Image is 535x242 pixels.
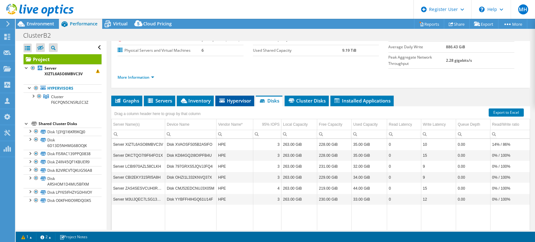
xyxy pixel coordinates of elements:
td: Column Device Name, Value Disk 797GRXS5JQVJJFQ4 [165,161,217,172]
td: Column Local Capacity, Value 263.00 GiB [281,161,317,172]
td: Column Queue Depth, Filter cell [456,130,490,138]
td: Column Read Latency, Value 0 [387,150,421,161]
a: Share [444,19,469,29]
td: Column Write Latency, Value 15 [421,183,456,194]
a: Hypervisors [24,84,102,92]
td: Column Used Capacity, Value 44.00 GiB [351,183,387,194]
td: Column Server Name(s), Value Server CBI2EKY315RI5A8H [112,172,165,183]
b: 213.00 GiB [342,37,361,42]
td: Column Device Name, Value Disk YYBFFHIHGQ61U14F [165,194,217,205]
td: Column Read/Write ratio, Value 14% / 86% [490,139,530,150]
span: Performance [70,21,97,27]
td: Column Used Capacity, Value 34.00 GiB [351,172,387,183]
a: Disk Z4IIV45QF1KBUER9 [24,158,102,166]
label: Physical Servers and Virtual Machines [118,47,202,54]
span: Installed Applications [333,97,391,104]
div: Queue Depth [458,121,480,128]
td: Column Read/Write ratio, Value 0% / 100% [490,161,530,172]
td: Column Server Name(s), Value Server XIZTL6ASO8MBVC3V [112,139,165,150]
a: Disk LPY65IFHZYGDHVOY [24,188,102,196]
a: Disk 1J3YJJ1I6KR9KQJ0 [24,128,102,136]
td: Column Read Latency, Value 0 [387,172,421,183]
span: Disks [259,97,279,104]
td: Column Write Latency, Value 15 [421,150,456,161]
td: Column Free Capacity, Value 229.00 GiB [317,172,351,183]
a: 2 [36,233,55,241]
td: Column Write Latency, Value 12 [421,194,456,205]
td: Column Free Capacity, Value 219.00 GiB [317,183,351,194]
b: [DATE] 15:39 (+00:00) [202,37,240,42]
td: Column Free Capacity, Value 228.00 GiB [317,139,351,150]
td: Column Queue Depth, Value 0.00 [456,161,490,172]
span: Virtual [113,21,128,27]
div: Server Name(s) [113,121,140,128]
div: Local Capacity [283,121,308,128]
span: Graphs [114,97,139,104]
div: Shared Cluster Disks [39,120,102,128]
a: Project Notes [55,233,92,241]
td: Column Read/Write ratio, Value 0% / 100% [490,150,530,161]
td: Column Write Latency, Value 10 [421,139,456,150]
a: Server XIZTL6ASO8MBVC3V [24,64,102,78]
td: Server Name(s) Column [112,119,165,130]
a: Cluster F6CPQN5CNSRLEC3Z [24,92,102,106]
td: Column 95% IOPS, Value 3 [253,139,281,150]
td: Used Capacity Column [351,119,387,130]
span: Servers [147,97,172,104]
b: 886.43 GiB [446,44,465,50]
span: Hypervisor [218,97,251,104]
td: Read/Write ratio Column [490,119,530,130]
td: Column Local Capacity, Value 263.00 GiB [281,183,317,194]
label: Average Daily Write [388,44,446,50]
td: Column Local Capacity, Value 263.00 GiB [281,194,317,205]
a: Disk 82VIRCVTQKUG56A8 [24,166,102,174]
td: Column Vendor Name*, Value HPE [216,172,253,183]
b: 9.19 TiB [342,48,356,53]
td: Local Capacity Column [281,119,317,130]
td: Column Queue Depth, Value 0.00 [456,150,490,161]
a: More Information [118,75,154,80]
td: Column Read Latency, Filter cell [387,130,421,138]
td: Column Local Capacity, Value 263.00 GiB [281,139,317,150]
td: Column Vendor Name*, Value HPE [216,150,253,161]
td: Column Server Name(s), Value Server ZAS4SESVCUH0RL6Z [112,183,165,194]
a: Disk O0KFHI0O9RDQI3KS [24,197,102,205]
a: More [498,19,527,29]
td: Column Read Latency, Value 0 [387,183,421,194]
div: Read Latency [389,121,412,128]
a: Disk ARSHOM1D4MU5BFXM [24,174,102,188]
td: Column Used Capacity, Value 32.00 GiB [351,161,387,172]
td: Queue Depth Column [456,119,490,130]
td: Column 95% IOPS, Value 3 [253,172,281,183]
td: Column Used Capacity, Value 35.00 GiB [351,150,387,161]
td: Column Free Capacity, Filter cell [317,130,351,138]
td: Column Device Name, Value Disk XVAOSFS05B2A5IFO [165,139,217,150]
td: Column Read/Write ratio, Value 0% / 100% [490,172,530,183]
div: Used Capacity [353,121,378,128]
td: Write Latency Column [421,119,456,130]
td: Column Server Name(s), Value Server DKCTQO7I9F64FO1X [112,150,165,161]
b: Server XIZTL6ASO8MBVC3V [45,66,83,76]
td: Column Vendor Name*, Value HPE [216,161,253,172]
label: Used Shared Capacity [253,47,342,54]
td: Column Server Name(s), Filter cell [112,130,165,138]
td: Column Queue Depth, Value 0.00 [456,172,490,183]
td: Column Write Latency, Value 9 [421,161,456,172]
td: Vendor Name* Column [216,119,253,130]
td: Column Read/Write ratio, Filter cell [490,130,530,138]
td: Column Server Name(s), Value Server M3UJQEC7LSG13C4P [112,194,165,205]
td: Column 95% IOPS, Value 3 [253,150,281,161]
a: Disk FISRAC139PPQ0838 [24,150,102,158]
td: Column Local Capacity, Value 263.00 GiB [281,150,317,161]
div: 95% IOPS [262,121,280,128]
a: Export to Excel [489,108,524,117]
span: Cloud Pricing [143,21,172,27]
td: Column Device Name, Filter cell [165,130,217,138]
span: Cluster F6CPQN5CNSRLEC3Z [51,94,88,105]
b: 2.28 gigabits/s [446,58,472,63]
td: Column Local Capacity, Value 263.00 GiB [281,172,317,183]
td: Column 95% IOPS, Value 3 [253,161,281,172]
td: 95% IOPS Column [253,119,281,130]
td: Column Read Latency, Value 0 [387,139,421,150]
td: Column Queue Depth, Value 0.00 [456,183,490,194]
